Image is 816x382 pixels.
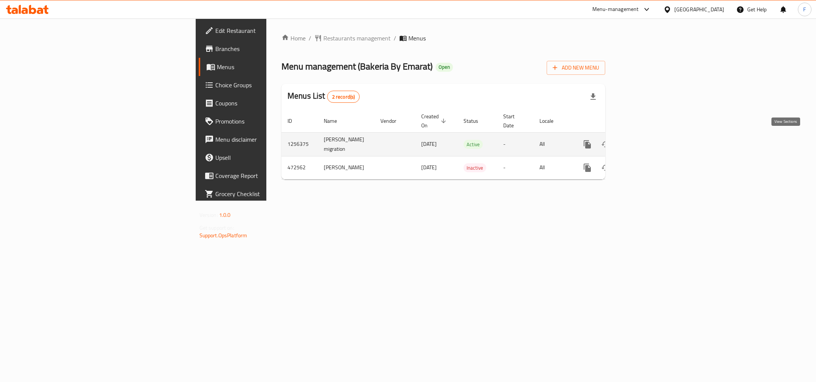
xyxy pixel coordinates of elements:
[215,44,326,53] span: Branches
[584,88,602,106] div: Export file
[328,93,360,101] span: 2 record(s)
[219,210,231,220] span: 1.0.0
[314,34,391,43] a: Restaurants management
[803,5,806,14] span: F
[199,210,218,220] span: Version:
[324,116,347,125] span: Name
[572,110,657,133] th: Actions
[408,34,426,43] span: Menus
[497,156,533,179] td: -
[464,164,486,172] span: Inactive
[578,135,597,153] button: more
[215,117,326,126] span: Promotions
[597,159,615,177] button: Change Status
[199,22,332,40] a: Edit Restaurant
[436,63,453,72] div: Open
[533,132,572,156] td: All
[287,116,302,125] span: ID
[199,230,247,240] a: Support.OpsPlatform
[464,116,488,125] span: Status
[547,61,605,75] button: Add New Menu
[281,34,605,43] nav: breadcrumb
[199,94,332,112] a: Coupons
[199,148,332,167] a: Upsell
[533,156,572,179] td: All
[421,139,437,149] span: [DATE]
[215,135,326,144] span: Menu disclaimer
[215,171,326,180] span: Coverage Report
[464,140,483,149] span: Active
[215,80,326,90] span: Choice Groups
[421,112,448,130] span: Created On
[436,64,453,70] span: Open
[380,116,406,125] span: Vendor
[503,112,524,130] span: Start Date
[199,130,332,148] a: Menu disclaimer
[394,34,396,43] li: /
[215,26,326,35] span: Edit Restaurant
[199,185,332,203] a: Grocery Checklist
[281,58,433,75] span: Menu management ( Bakeria By Emarat )
[199,112,332,130] a: Promotions
[215,99,326,108] span: Coupons
[597,135,615,153] button: Change Status
[281,110,657,179] table: enhanced table
[318,156,374,179] td: [PERSON_NAME]
[592,5,639,14] div: Menu-management
[578,159,597,177] button: more
[199,40,332,58] a: Branches
[318,132,374,156] td: [PERSON_NAME] migration
[199,58,332,76] a: Menus
[323,34,391,43] span: Restaurants management
[199,223,234,233] span: Get support on:
[215,189,326,198] span: Grocery Checklist
[199,76,332,94] a: Choice Groups
[199,167,332,185] a: Coverage Report
[421,162,437,172] span: [DATE]
[553,63,599,73] span: Add New Menu
[215,153,326,162] span: Upsell
[217,62,326,71] span: Menus
[287,90,360,103] h2: Menus List
[539,116,563,125] span: Locale
[674,5,724,14] div: [GEOGRAPHIC_DATA]
[497,132,533,156] td: -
